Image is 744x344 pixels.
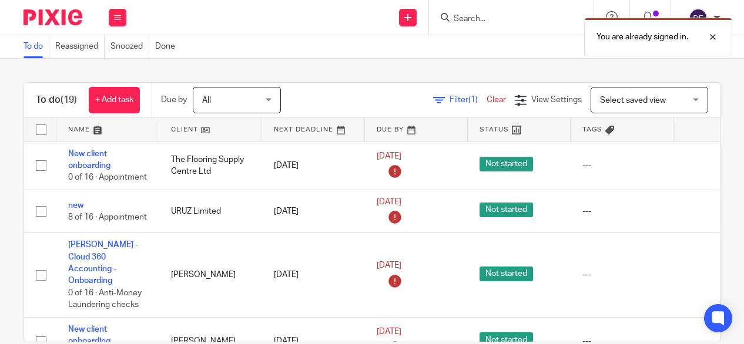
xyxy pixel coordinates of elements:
div: --- [582,205,662,217]
img: svg%3E [689,8,708,27]
span: 8 of 16 · Appointment [68,213,147,221]
span: Filter [450,96,487,104]
span: Not started [480,157,533,171]
a: [PERSON_NAME] - Cloud 360 Accounting - Onboarding [68,241,138,285]
span: Not started [480,203,533,217]
span: (1) [468,96,478,104]
a: To do [24,35,49,58]
a: new [68,201,83,210]
span: [DATE] [377,328,401,336]
td: [PERSON_NAME] [159,233,262,317]
a: Reassigned [55,35,105,58]
span: All [202,96,211,104]
img: Pixie [24,9,82,25]
a: + Add task [89,87,140,113]
span: View Settings [531,96,582,104]
td: The Flooring Supply Centre Ltd [159,141,262,190]
td: URUZ Limited [159,190,262,233]
p: Due by [161,94,187,106]
a: New client onboarding [68,150,110,170]
td: [DATE] [262,141,365,190]
td: [DATE] [262,190,365,233]
a: Snoozed [110,35,149,58]
a: Done [155,35,181,58]
td: [DATE] [262,233,365,317]
h1: To do [36,94,77,106]
div: --- [582,269,662,281]
span: (19) [61,95,77,104]
span: 0 of 16 · Appointment [68,173,147,181]
span: [DATE] [377,198,401,206]
span: 0 of 16 · Anti-Money Laundering checks [68,289,142,309]
span: [DATE] [377,261,401,269]
span: Tags [582,126,602,133]
span: Not started [480,267,533,281]
p: You are already signed in. [596,31,688,43]
div: --- [582,160,662,171]
span: [DATE] [377,152,401,160]
a: Clear [487,96,506,104]
span: Select saved view [600,96,666,104]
